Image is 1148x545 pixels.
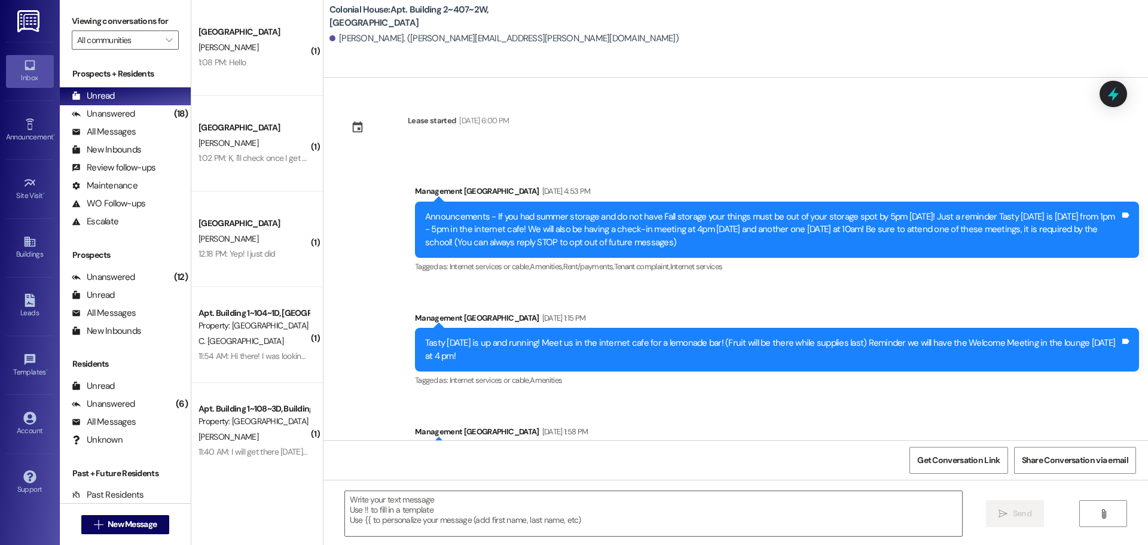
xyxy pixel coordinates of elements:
div: Residents [60,358,191,370]
div: Management [GEOGRAPHIC_DATA] [415,425,1139,442]
a: Leads [6,290,54,322]
div: 1:08 PM: Hello [199,57,246,68]
b: Colonial House: Apt. Building 2~407~2W, [GEOGRAPHIC_DATA] [329,4,569,29]
div: 11:54 AM: Hi there! I was looking on my account and I was wondering if the payment I owe is the t... [199,351,1007,361]
div: Tagged as: [415,258,1139,275]
div: WO Follow-ups [72,197,145,210]
div: Unread [72,289,115,302]
button: Share Conversation via email [1014,447,1136,474]
a: Buildings [6,232,54,264]
div: Tagged as: [415,372,1139,389]
a: Site Visit • [6,173,54,205]
span: • [43,190,45,198]
div: Review follow-ups [72,162,155,174]
i:  [999,509,1007,519]
span: • [46,366,48,375]
div: Lease started [408,114,457,127]
div: All Messages [72,416,136,428]
span: Tenant complaint , [614,261,670,272]
div: Unread [72,380,115,392]
div: 1:02 PM: K, I'll check once I get home from work. 👍 [199,153,372,163]
div: (6) [173,395,191,413]
div: Unanswered [72,108,135,120]
label: Viewing conversations for [72,12,179,31]
div: [DATE] 6:00 PM [456,114,509,127]
div: Unanswered [72,271,135,284]
div: All Messages [72,307,136,319]
a: Templates • [6,349,54,382]
span: Amenities , [530,261,563,272]
button: Send [986,500,1044,527]
div: [GEOGRAPHIC_DATA] [199,26,309,38]
div: Prospects + Residents [60,68,191,80]
i:  [166,35,172,45]
span: Rent/payments , [563,261,614,272]
span: Send [1013,507,1031,520]
div: Announcements - If you had summer storage and do not have Fall storage your things must be out of... [425,211,1120,249]
a: Inbox [6,55,54,87]
span: Internet services or cable , [450,261,530,272]
span: Share Conversation via email [1022,454,1128,467]
div: [DATE] 1:58 PM [539,425,588,438]
button: New Message [81,515,170,534]
div: Past Residents [72,489,144,501]
span: [PERSON_NAME] [199,138,258,148]
div: Property: [GEOGRAPHIC_DATA] [199,415,309,428]
i:  [94,520,103,529]
div: Property: [GEOGRAPHIC_DATA] [199,319,309,332]
div: [DATE] 1:15 PM [539,312,586,324]
i:  [1099,509,1108,519]
span: C. [GEOGRAPHIC_DATA] [199,336,283,346]
div: [DATE] 4:53 PM [539,185,591,197]
a: Account [6,408,54,440]
img: ResiDesk Logo [17,10,42,32]
div: Apt. Building 1~108~3D, Building [GEOGRAPHIC_DATA] [199,403,309,415]
div: [GEOGRAPHIC_DATA] [199,217,309,230]
input: All communities [77,31,160,50]
span: Get Conversation Link [917,454,1000,467]
span: [PERSON_NAME] [199,233,258,244]
div: Maintenance [72,179,138,192]
div: All Messages [72,126,136,138]
div: 11:40 AM: I will get there [DATE] night! [199,446,323,457]
span: [PERSON_NAME] [199,431,258,442]
div: Unread [72,90,115,102]
div: Management [GEOGRAPHIC_DATA] [415,312,1139,328]
div: 12:18 PM: Yep! I just did [199,248,276,259]
button: Get Conversation Link [909,447,1007,474]
div: New Inbounds [72,144,141,156]
div: Past + Future Residents [60,467,191,480]
span: Internet services or cable , [450,375,530,385]
div: [PERSON_NAME]. ([PERSON_NAME][EMAIL_ADDRESS][PERSON_NAME][DOMAIN_NAME]) [329,32,679,45]
div: Unanswered [72,398,135,410]
span: New Message [108,518,157,531]
div: Management [GEOGRAPHIC_DATA] [415,185,1139,202]
div: Unknown [72,434,123,446]
span: Internet services [670,261,723,272]
div: Apt. Building 1~104~1D, [GEOGRAPHIC_DATA] [199,307,309,319]
div: (12) [171,268,191,287]
a: Support [6,467,54,499]
div: Escalate [72,215,118,228]
span: Amenities [530,375,562,385]
div: Tasty [DATE] is up and running! Meet us in the internet cafe for a lemonade bar! (Fruit will be t... [425,337,1120,363]
div: (18) [171,105,191,123]
span: • [53,131,55,139]
div: Prospects [60,249,191,261]
div: [GEOGRAPHIC_DATA] [199,121,309,134]
div: New Inbounds [72,325,141,337]
span: [PERSON_NAME] [199,42,258,53]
